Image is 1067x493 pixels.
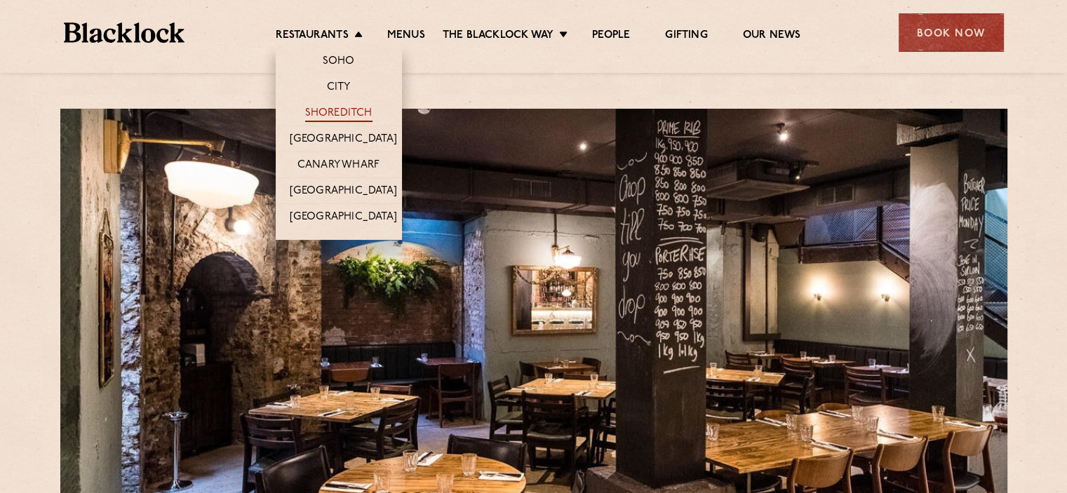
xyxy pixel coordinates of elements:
a: [GEOGRAPHIC_DATA] [290,210,397,226]
a: [GEOGRAPHIC_DATA] [290,133,397,148]
a: [GEOGRAPHIC_DATA] [290,184,397,200]
img: BL_Textured_Logo-footer-cropped.svg [64,22,185,43]
a: Menus [387,29,425,44]
a: City [327,81,351,96]
div: Book Now [899,13,1004,52]
a: Soho [323,55,355,70]
a: Gifting [665,29,707,44]
a: The Blacklock Way [443,29,553,44]
a: Our News [743,29,801,44]
a: People [592,29,630,44]
a: Shoreditch [305,107,373,122]
a: Canary Wharf [297,158,380,174]
a: Restaurants [276,29,349,44]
